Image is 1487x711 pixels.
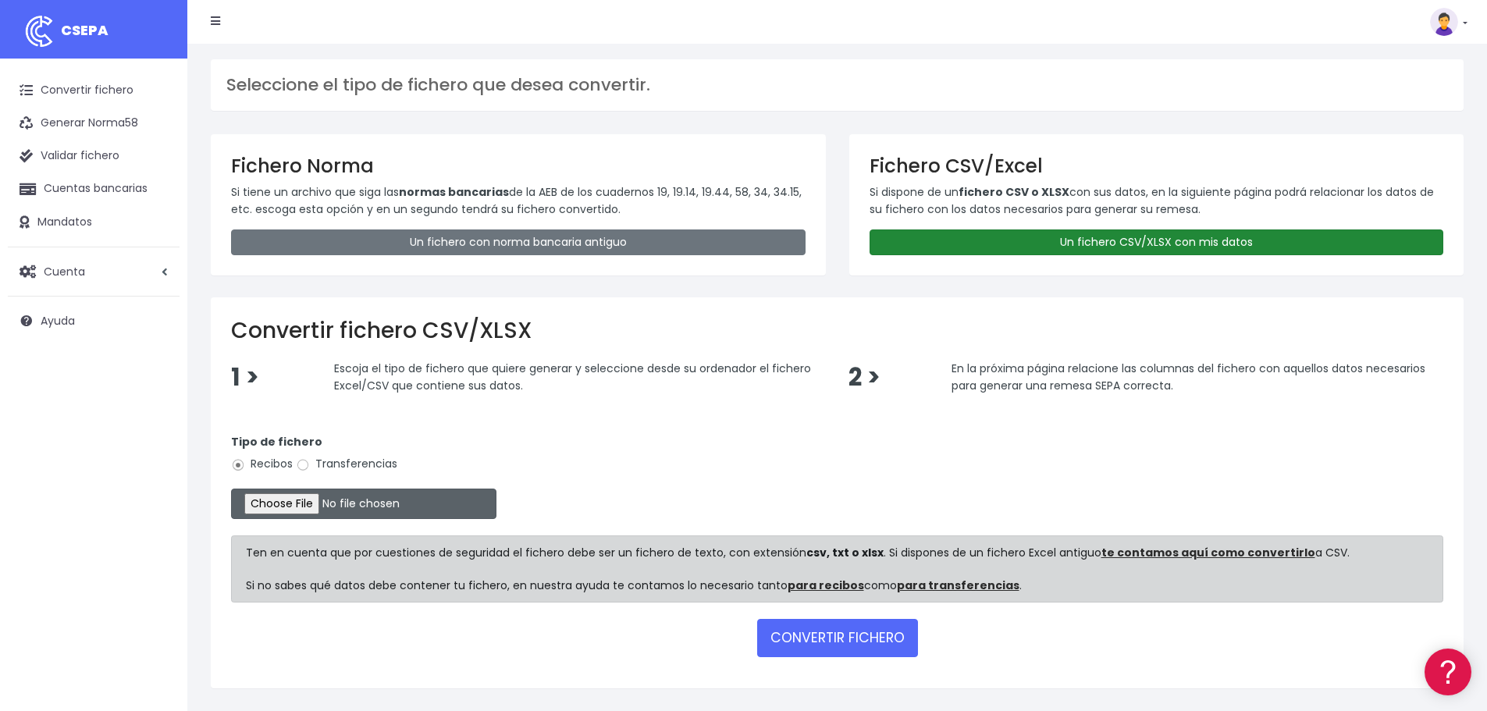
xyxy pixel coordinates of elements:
strong: fichero CSV o XLSX [959,184,1069,200]
a: Convertir fichero [8,74,180,107]
h3: Fichero Norma [231,155,806,177]
a: Validar fichero [8,140,180,172]
p: Si tiene un archivo que siga las de la AEB de los cuadernos 19, 19.14, 19.44, 58, 34, 34.15, etc.... [231,183,806,219]
label: Recibos [231,456,293,472]
a: Un fichero CSV/XLSX con mis datos [870,229,1444,255]
span: 2 > [848,361,880,394]
div: Ten en cuenta que por cuestiones de seguridad el fichero debe ser un fichero de texto, con extens... [231,535,1443,603]
span: CSEPA [61,20,109,40]
a: te contamos aquí como convertirlo [1101,545,1315,560]
span: Ayuda [41,313,75,329]
p: Si dispone de un con sus datos, en la siguiente página podrá relacionar los datos de su fichero c... [870,183,1444,219]
img: profile [1430,8,1458,36]
a: para transferencias [897,578,1019,593]
strong: Tipo de fichero [231,434,322,450]
img: logo [20,12,59,51]
a: Un fichero con norma bancaria antiguo [231,229,806,255]
a: Ayuda [8,304,180,337]
strong: csv, txt o xlsx [806,545,884,560]
a: Cuenta [8,255,180,288]
h3: Seleccione el tipo de fichero que desea convertir. [226,75,1448,95]
span: Escoja el tipo de fichero que quiere generar y seleccione desde su ordenador el fichero Excel/CSV... [334,361,811,393]
span: 1 > [231,361,259,394]
label: Transferencias [296,456,397,472]
a: para recibos [788,578,864,593]
a: Mandatos [8,206,180,239]
h2: Convertir fichero CSV/XLSX [231,318,1443,344]
strong: normas bancarias [399,184,509,200]
span: En la próxima página relacione las columnas del fichero con aquellos datos necesarios para genera... [952,361,1425,393]
a: Cuentas bancarias [8,172,180,205]
span: Cuenta [44,263,85,279]
button: CONVERTIR FICHERO [757,619,918,656]
a: Generar Norma58 [8,107,180,140]
h3: Fichero CSV/Excel [870,155,1444,177]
